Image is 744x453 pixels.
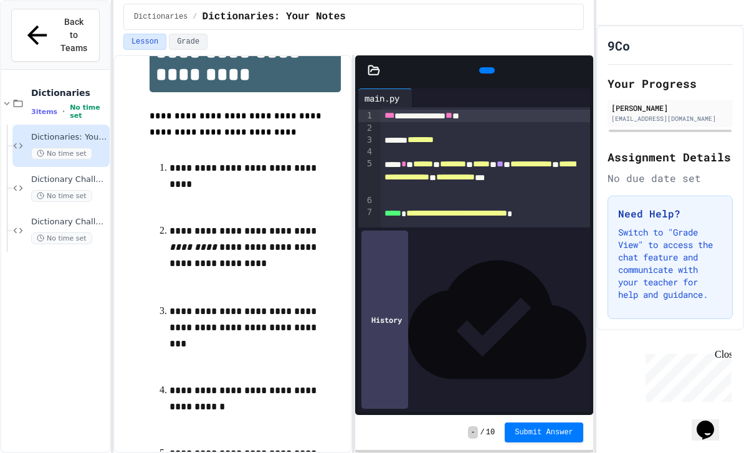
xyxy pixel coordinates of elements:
[608,148,733,166] h2: Assignment Details
[358,158,374,194] div: 5
[169,34,207,50] button: Grade
[358,110,374,122] div: 1
[358,194,374,206] div: 6
[515,427,573,437] span: Submit Answer
[62,107,65,117] span: •
[5,5,86,79] div: Chat with us now!Close
[608,37,630,54] h1: 9Co
[31,108,57,116] span: 3 items
[59,16,88,55] span: Back to Teams
[608,75,733,92] h2: Your Progress
[31,232,92,244] span: No time set
[358,88,413,107] div: main.py
[480,427,485,437] span: /
[618,226,722,301] p: Switch to "Grade View" to access the chat feature and communicate with your teacher for help and ...
[611,114,729,123] div: [EMAIL_ADDRESS][DOMAIN_NAME]
[11,9,100,62] button: Back to Teams
[123,34,166,50] button: Lesson
[358,206,374,231] div: 7
[505,422,583,442] button: Submit Answer
[31,190,92,202] span: No time set
[468,426,477,439] span: -
[486,427,495,437] span: 10
[134,12,188,22] span: Dictionaries
[70,103,107,120] span: No time set
[618,206,722,221] h3: Need Help?
[358,92,406,105] div: main.py
[31,132,107,143] span: Dictionaries: Your Notes
[608,171,733,186] div: No due date set
[31,217,107,227] span: Dictionary Challenge B
[203,9,346,24] span: Dictionaries: Your Notes
[358,134,374,146] div: 3
[358,122,374,134] div: 2
[361,231,408,409] div: History
[31,148,92,160] span: No time set
[31,174,107,185] span: Dictionary Challenge A
[193,12,197,22] span: /
[611,102,729,113] div: [PERSON_NAME]
[31,87,107,98] span: Dictionaries
[641,349,732,402] iframe: chat widget
[692,403,732,441] iframe: chat widget
[358,146,374,158] div: 4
